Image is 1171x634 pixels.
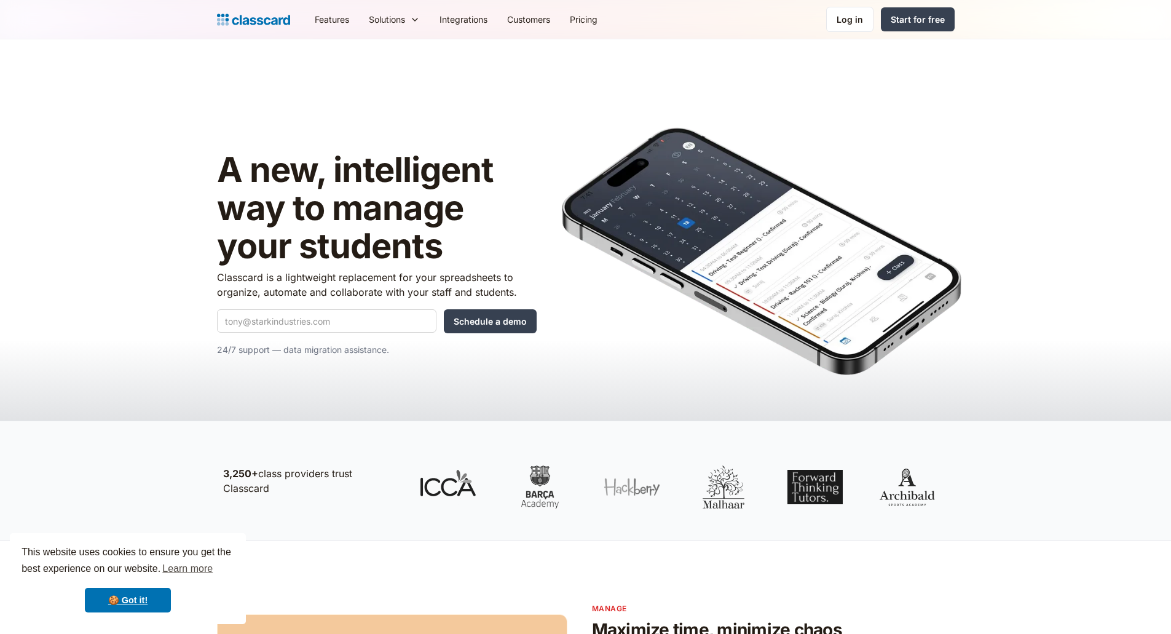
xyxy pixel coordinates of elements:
[560,6,607,33] a: Pricing
[223,467,258,480] strong: 3,250+
[10,533,246,624] div: cookieconsent
[217,151,537,265] h1: A new, intelligent way to manage your students
[592,603,955,614] p: Manage
[85,588,171,612] a: dismiss cookie message
[217,11,290,28] a: Logo
[497,6,560,33] a: Customers
[369,13,405,26] div: Solutions
[223,466,395,496] p: class providers trust Classcard
[217,309,537,333] form: Quick Demo Form
[444,309,537,333] input: Schedule a demo
[160,560,215,578] a: learn more about cookies
[881,7,955,31] a: Start for free
[891,13,945,26] div: Start for free
[217,343,537,357] p: 24/7 support — data migration assistance.
[430,6,497,33] a: Integrations
[359,6,430,33] div: Solutions
[217,270,537,299] p: Classcard is a lightweight replacement for your spreadsheets to organize, automate and collaborat...
[305,6,359,33] a: Features
[826,7,873,32] a: Log in
[837,13,863,26] div: Log in
[217,309,436,333] input: tony@starkindustries.com
[22,545,234,578] span: This website uses cookies to ensure you get the best experience on our website.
